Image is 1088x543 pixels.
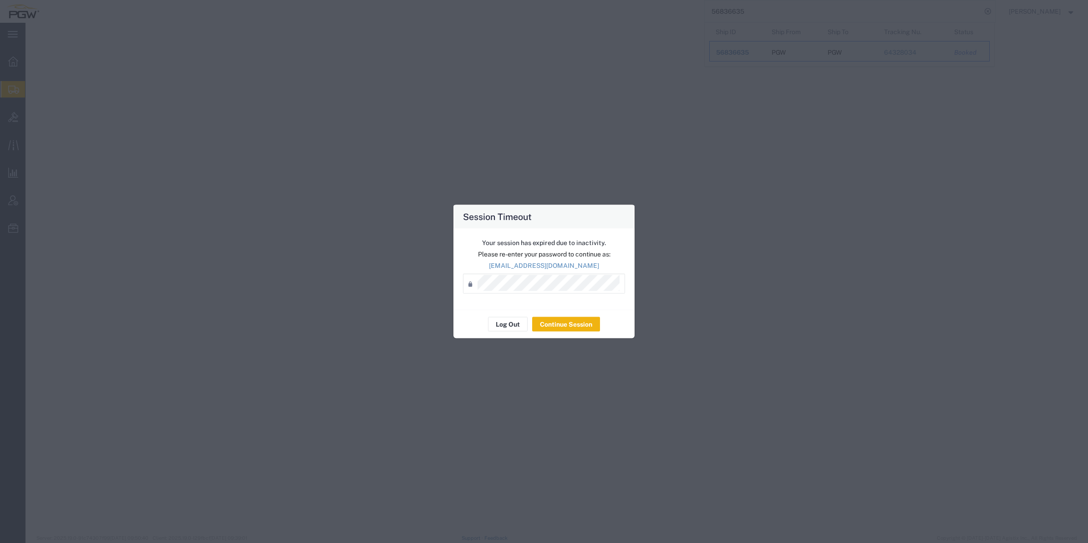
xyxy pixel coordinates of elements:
h4: Session Timeout [463,210,532,223]
p: [EMAIL_ADDRESS][DOMAIN_NAME] [463,261,625,271]
p: Your session has expired due to inactivity. [463,238,625,248]
button: Log Out [488,317,528,332]
p: Please re-enter your password to continue as: [463,250,625,259]
button: Continue Session [532,317,600,332]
